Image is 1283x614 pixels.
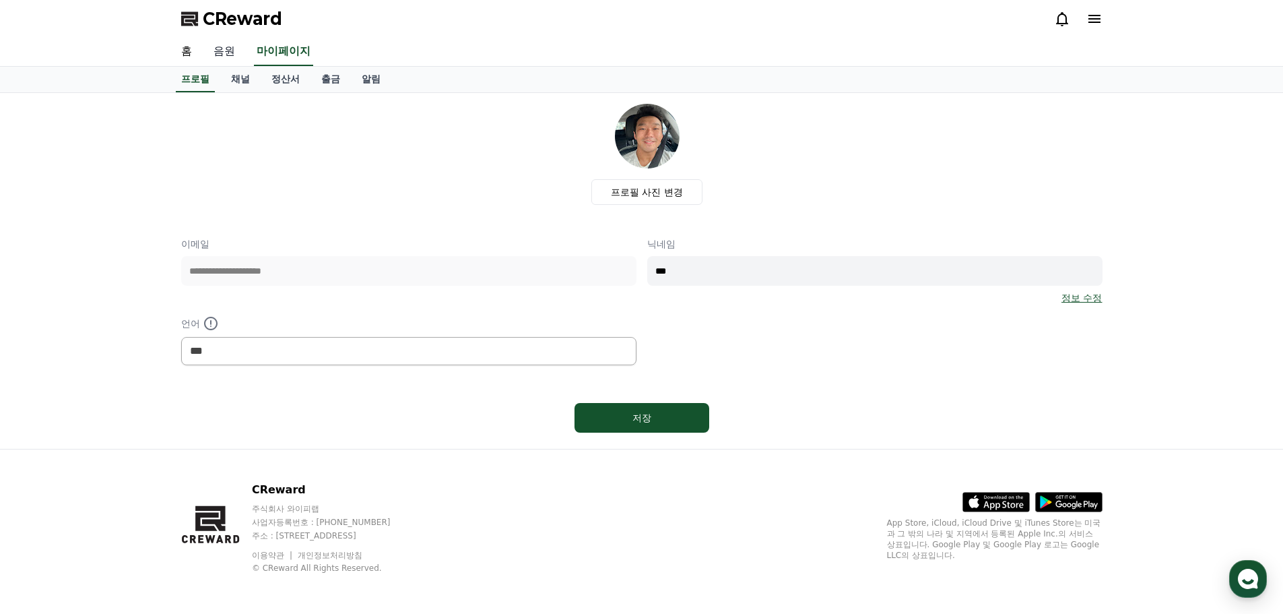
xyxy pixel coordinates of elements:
p: 사업자등록번호 : [PHONE_NUMBER] [252,517,416,528]
a: CReward [181,8,282,30]
a: 채널 [220,67,261,92]
p: 주소 : [STREET_ADDRESS] [252,530,416,541]
a: 이용약관 [252,551,294,560]
span: 대화 [123,448,139,459]
a: 출금 [310,67,351,92]
a: 정보 수정 [1061,291,1102,305]
p: 주식회사 와이피랩 [252,503,416,514]
a: 홈 [4,427,89,461]
a: 홈 [170,38,203,66]
a: 알림 [351,67,391,92]
p: © CReward All Rights Reserved. [252,563,416,574]
a: 설정 [174,427,259,461]
div: 저장 [601,411,682,425]
a: 개인정보처리방침 [298,551,362,560]
a: 대화 [89,427,174,461]
p: 이메일 [181,237,636,251]
img: profile_image [615,104,680,168]
span: 설정 [208,448,224,458]
p: 언어 [181,315,636,332]
span: 홈 [42,448,51,458]
span: CReward [203,8,282,30]
button: 저장 [574,403,709,433]
a: 정산서 [261,67,310,92]
a: 프로필 [176,67,215,92]
label: 프로필 사진 변경 [591,179,702,205]
p: 닉네임 [647,237,1103,251]
p: CReward [252,482,416,498]
a: 마이페이지 [254,38,313,66]
p: App Store, iCloud, iCloud Drive 및 iTunes Store는 미국과 그 밖의 나라 및 지역에서 등록된 Apple Inc.의 서비스 상표입니다. Goo... [887,518,1103,561]
a: 음원 [203,38,246,66]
